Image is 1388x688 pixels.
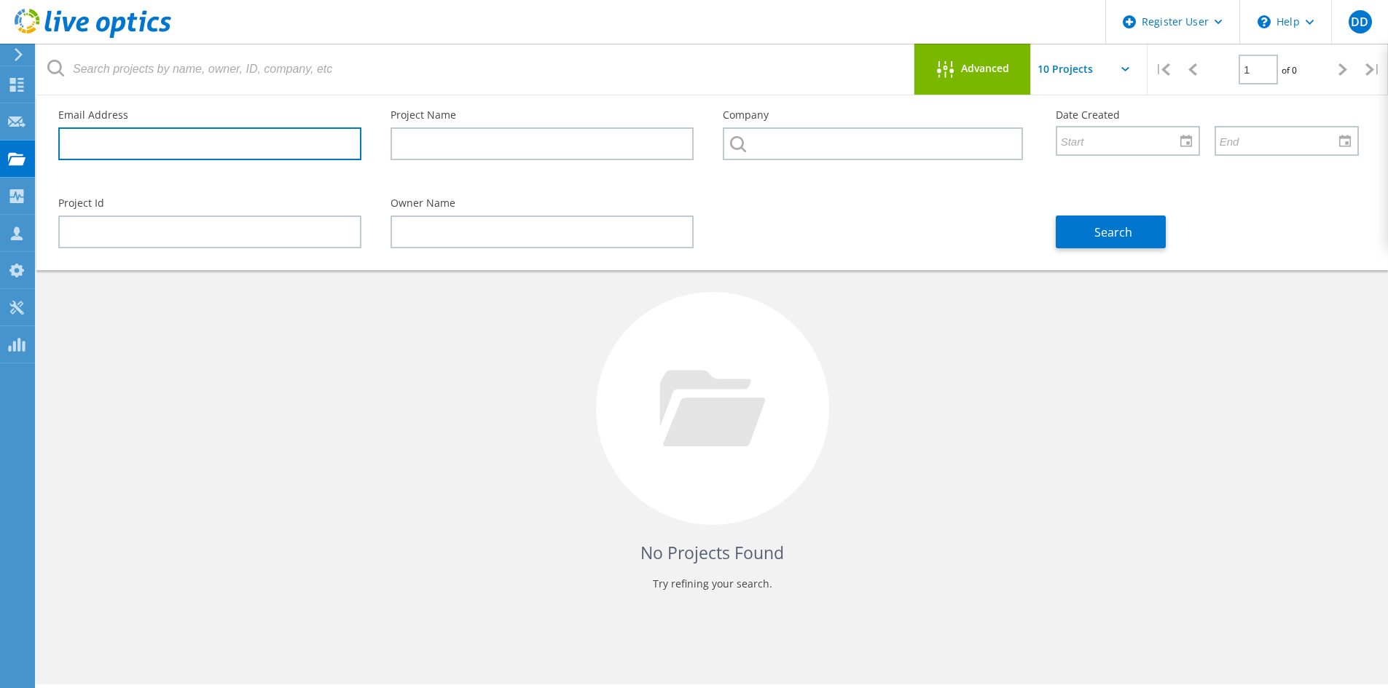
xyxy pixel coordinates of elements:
label: Date Created [1056,110,1359,120]
label: Company [723,110,1026,120]
span: Advanced [961,63,1009,74]
button: Search [1056,216,1166,248]
input: Search projects by name, owner, ID, company, etc [36,44,915,95]
div: | [1148,44,1177,95]
label: Owner Name [391,198,694,208]
span: DD [1351,16,1368,28]
h4: No Projects Found [66,541,1359,565]
label: Project Name [391,110,694,120]
input: Start [1057,127,1188,154]
label: Project Id [58,198,361,208]
div: | [1358,44,1388,95]
span: of 0 [1282,64,1297,76]
p: Try refining your search. [66,572,1359,596]
input: End [1216,127,1347,154]
label: Email Address [58,110,361,120]
a: Live Optics Dashboard [15,31,171,41]
span: Search [1094,224,1132,240]
svg: \n [1258,15,1271,28]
